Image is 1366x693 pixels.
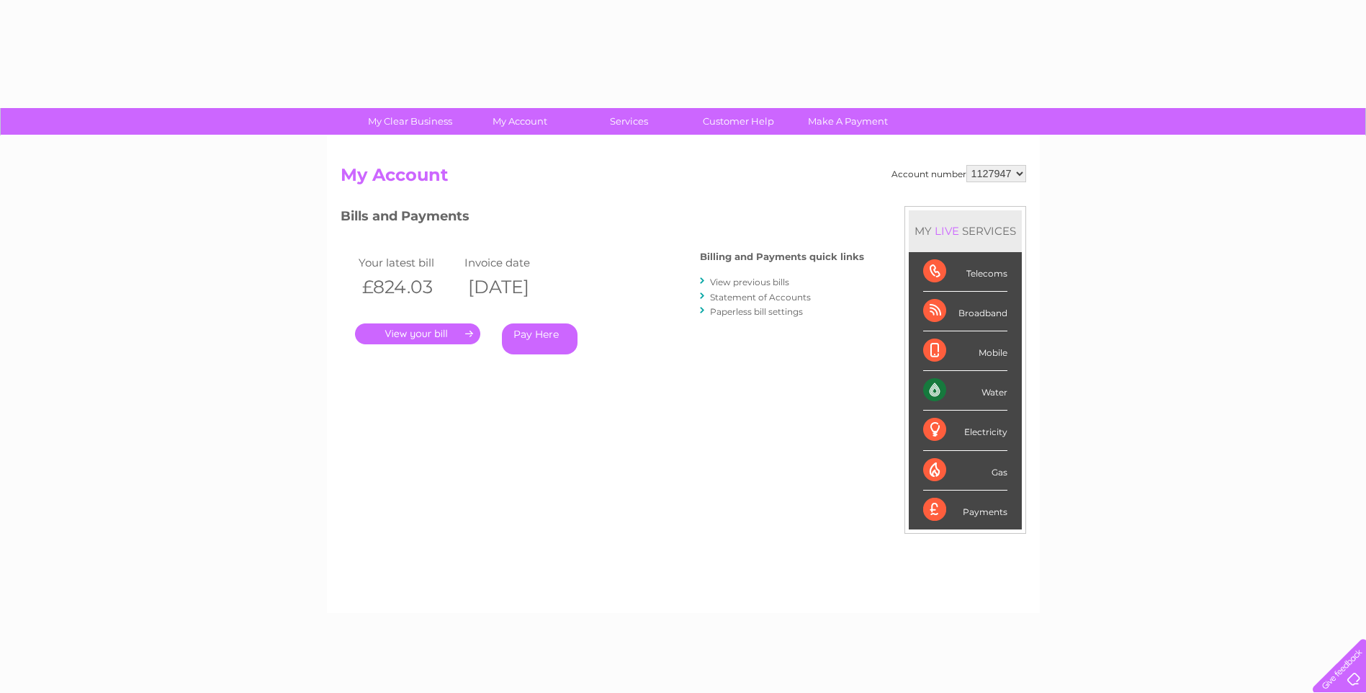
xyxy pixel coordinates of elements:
[502,323,578,354] a: Pay Here
[923,371,1007,411] div: Water
[891,165,1026,182] div: Account number
[341,206,864,231] h3: Bills and Payments
[923,331,1007,371] div: Mobile
[909,210,1022,251] div: MY SERVICES
[355,272,462,302] th: £824.03
[923,451,1007,491] div: Gas
[351,108,469,135] a: My Clear Business
[710,277,789,287] a: View previous bills
[923,292,1007,331] div: Broadband
[710,292,811,303] a: Statement of Accounts
[923,252,1007,292] div: Telecoms
[341,165,1026,192] h2: My Account
[461,272,567,302] th: [DATE]
[355,253,462,272] td: Your latest bill
[710,306,803,317] a: Paperless bill settings
[932,224,962,238] div: LIVE
[460,108,579,135] a: My Account
[679,108,798,135] a: Customer Help
[788,108,907,135] a: Make A Payment
[570,108,688,135] a: Services
[923,491,1007,529] div: Payments
[355,323,480,344] a: .
[461,253,567,272] td: Invoice date
[700,251,864,262] h4: Billing and Payments quick links
[923,411,1007,450] div: Electricity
